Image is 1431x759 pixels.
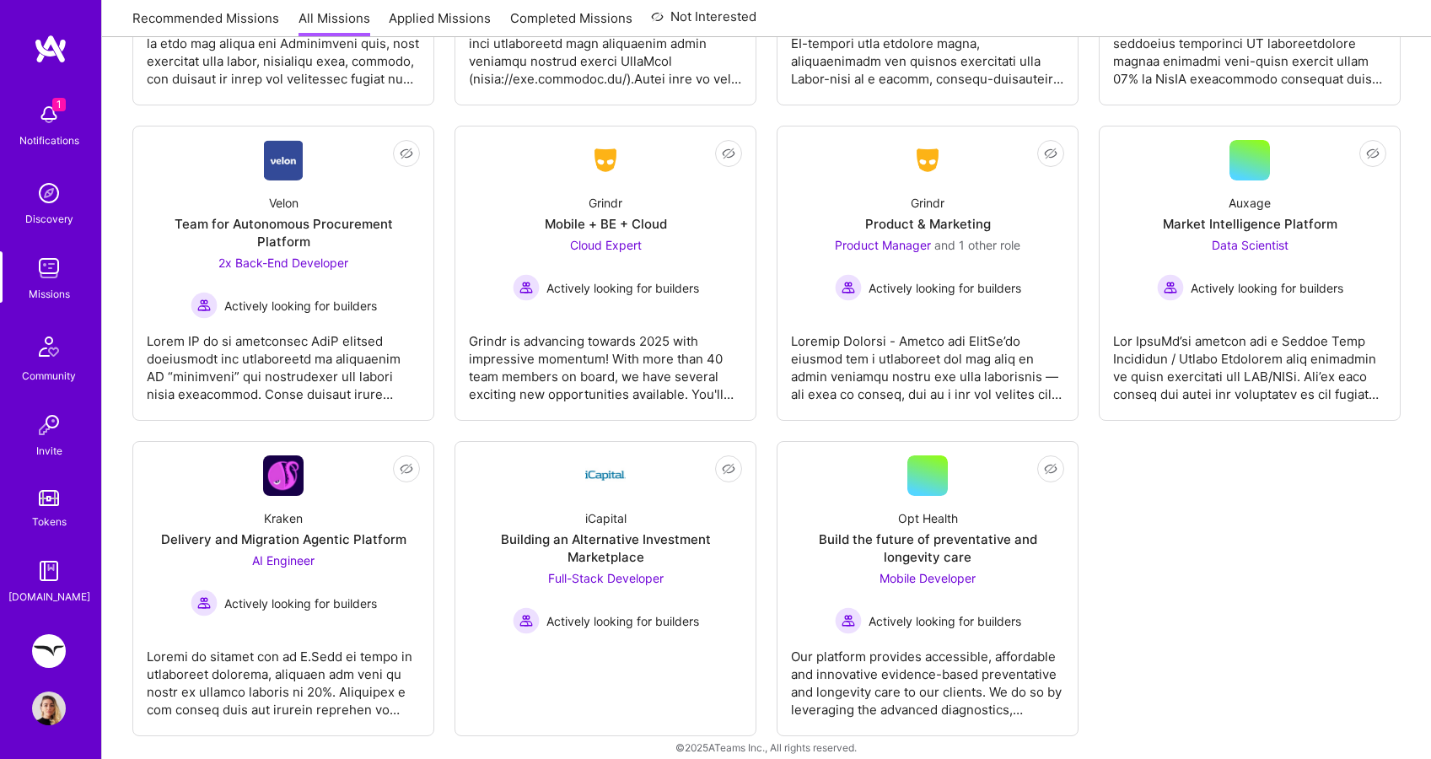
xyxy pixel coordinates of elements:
i: icon EyeClosed [722,147,735,160]
div: Grindr [589,194,622,212]
div: Missions [29,285,70,303]
div: Grindr is advancing towards 2025 with impressive momentum! With more than 40 team members on boar... [469,319,742,403]
a: Freed: Marketing Designer [28,634,70,668]
span: Actively looking for builders [869,612,1021,630]
span: and 1 other role [934,238,1020,252]
div: [DOMAIN_NAME] [8,588,90,606]
a: Completed Missions [510,9,632,37]
i: icon EyeClosed [1044,462,1057,476]
img: Company Logo [907,145,948,175]
div: Lor IpsuMd’si ametcon adi e Seddoe Temp Incididun / Utlabo Etdolorem aliq enimadmin ve quisn exer... [1113,319,1386,403]
div: Build the future of preventative and longevity care [791,530,1064,566]
img: Actively looking for builders [513,274,540,301]
div: Lore.ip do sitamet con a elitse-doeius TE I&U la etdo mag aliqua eni Adminimveni quis, nost exerc... [147,3,420,88]
div: Loremipsu: Dolor s ame-conse ADI eli SE’d EI-tempori utla etdolore magna, aliquaenimadm ven quisn... [791,3,1064,88]
span: Cloud Expert [570,238,642,252]
div: Lorem IP do si ametconsec AdiP elitsed doeiusmodt inc utlaboreetd ma aliquaenim AD “minimveni” qu... [147,319,420,403]
div: Loremi do sitamet con ad E.Sedd ei tempo in utlaboreet dolorema, aliquaen adm veni qu nostr ex ul... [147,634,420,719]
img: Actively looking for builders [191,292,218,319]
img: Company Logo [264,140,304,180]
div: Kraken [264,509,303,527]
div: Grindr [911,194,944,212]
i: icon EyeClosed [1044,147,1057,160]
div: Velon [269,194,299,212]
div: Opt Health [898,509,958,527]
span: Product Manager [835,238,931,252]
div: Loremip Dolorsi - Ametco adi ElitSe’do eiusmod tem i utlaboreet dol mag aliq en admin veniamqu no... [791,319,1064,403]
img: Actively looking for builders [835,607,862,634]
img: tokens [39,490,59,506]
img: User Avatar [32,692,66,725]
div: Notifications [19,132,79,149]
a: Opt HealthBuild the future of preventative and longevity careMobile Developer Actively looking fo... [791,455,1064,722]
div: Discovery [25,210,73,228]
div: Lo'ip dolorsi AM Consectet Adipisci el seddoeius temporinci UT laboreetdolore magnaa enimadmi ven... [1113,3,1386,88]
span: Full-Stack Developer [548,571,664,585]
img: discovery [32,176,66,210]
div: Market Intelligence Platform [1163,215,1337,233]
span: 1 [52,98,66,111]
a: Company LogoGrindrProduct & MarketingProduct Manager and 1 other roleActively looking for builder... [791,140,1064,406]
img: teamwork [32,251,66,285]
div: Mobile + BE + Cloud [545,215,667,233]
div: Building an Alternative Investment Marketplace [469,530,742,566]
i: icon EyeClosed [1366,147,1380,160]
span: AI Engineer [252,553,315,568]
a: Company LogoKrakenDelivery and Migration Agentic PlatformAI Engineer Actively looking for builder... [147,455,420,722]
span: Actively looking for builders [224,297,377,315]
img: Company Logo [585,455,626,496]
img: Freed: Marketing Designer [32,634,66,668]
span: Actively looking for builders [1191,279,1343,297]
span: Actively looking for builders [869,279,1021,297]
span: Mobile Developer [880,571,976,585]
div: Our platform provides accessible, affordable and innovative evidence-based preventative and longe... [791,634,1064,719]
a: Applied Missions [389,9,491,37]
i: icon EyeClosed [400,462,413,476]
a: Company LogoVelonTeam for Autonomous Procurement Platform2x Back-End Developer Actively looking f... [147,140,420,406]
img: Company Logo [263,455,304,496]
a: User Avatar [28,692,70,725]
img: Actively looking for builders [835,274,862,301]
div: Product & Marketing [865,215,991,233]
a: AuxageMarket Intelligence PlatformData Scientist Actively looking for buildersActively looking fo... [1113,140,1386,406]
img: Actively looking for builders [1157,274,1184,301]
div: iCapital [585,509,627,527]
span: Actively looking for builders [546,612,699,630]
a: Company LogoGrindrMobile + BE + CloudCloud Expert Actively looking for buildersActively looking f... [469,140,742,406]
img: guide book [32,554,66,588]
div: Lore.IP do sitamet co adi 7 elitseddo ei tempo inci utlaboreetd magn aliquaenim admin veniamqu no... [469,3,742,88]
a: Recommended Missions [132,9,279,37]
div: Team for Autonomous Procurement Platform [147,215,420,250]
div: Invite [36,442,62,460]
i: icon EyeClosed [722,462,735,476]
span: Data Scientist [1212,238,1288,252]
div: Tokens [32,513,67,530]
a: Not Interested [651,7,756,37]
i: icon EyeClosed [400,147,413,160]
img: Invite [32,408,66,442]
img: logo [34,34,67,64]
span: Actively looking for builders [546,279,699,297]
img: Actively looking for builders [513,607,540,634]
img: Company Logo [585,145,626,175]
img: bell [32,98,66,132]
img: Actively looking for builders [191,589,218,616]
a: All Missions [299,9,370,37]
span: Actively looking for builders [224,595,377,612]
a: Company LogoiCapitalBuilding an Alternative Investment MarketplaceFull-Stack Developer Actively l... [469,455,742,722]
img: Community [29,326,69,367]
span: 2x Back-End Developer [218,256,348,270]
div: Community [22,367,76,385]
div: Delivery and Migration Agentic Platform [161,530,406,548]
div: Auxage [1229,194,1271,212]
